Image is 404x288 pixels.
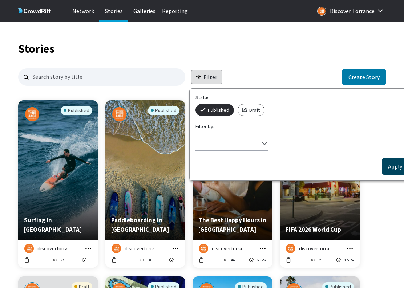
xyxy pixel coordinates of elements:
[294,257,296,263] p: --
[81,257,92,263] button: --
[111,257,122,263] button: --
[169,257,179,263] button: --
[310,257,322,263] button: 35
[342,69,386,85] button: Create a new story in story creator application
[148,257,151,263] p: 38
[105,235,185,242] a: Preview story titled 'Paddleboarding in Torrance'
[286,225,354,234] p: FIFA 2026 World Cup
[139,257,151,263] button: 38
[112,244,121,253] img: discovertorrance
[257,257,266,263] p: 6.82%
[60,257,64,263] p: 27
[18,68,185,86] input: Search for stories by name. Press enter to submit.
[120,257,122,263] p: --
[24,106,40,122] img: discovertorrance
[37,245,74,252] p: discovertorrance
[336,257,354,263] button: 8.57%
[198,257,209,263] button: --
[111,215,179,234] p: Paddleboarding in Torrance
[286,244,295,253] img: discovertorrance
[193,235,272,242] a: Preview story titled 'The Best Happy Hours in Torrance'
[207,257,209,263] p: --
[330,5,375,17] p: Discover Torrance
[24,244,34,253] img: discovertorrance
[317,7,326,16] img: Logo for Discover Torrance
[18,235,98,242] a: Preview story titled 'Surfing in Torrance'
[318,257,322,263] p: 35
[203,73,217,81] p: Filter
[223,257,235,263] button: 44
[125,245,161,252] p: discovertorrance
[249,106,260,114] span: Draft
[90,257,92,263] p: --
[52,257,64,263] button: 27
[286,257,296,263] button: --
[280,235,360,242] a: Preview story titled 'FIFA 2026 World Cup'
[198,215,267,234] p: The Best Happy Hours in Torrance
[208,106,229,114] span: Published
[199,244,208,253] img: discovertorrance
[344,257,353,263] p: 8.57%
[177,257,179,263] p: --
[249,257,267,263] button: 6.82%
[299,245,336,252] p: discovertorrance
[212,245,249,252] p: discovertorrance
[191,70,222,84] button: Filter
[195,94,268,100] h5: Status
[196,140,197,146] input: Select filter
[111,106,128,122] img: discovertorrance
[148,106,179,115] div: Published
[24,257,35,263] button: 1
[231,257,235,263] p: 44
[32,257,34,263] p: 1
[61,106,92,115] div: Published
[18,44,386,54] h1: Stories
[24,215,92,234] p: Surfing in Torrance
